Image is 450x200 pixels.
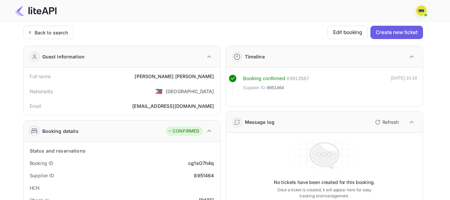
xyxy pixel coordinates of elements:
[371,117,401,128] button: Refresh
[30,147,86,154] div: Status and reservations
[274,179,375,186] p: No tickets have been created for this booking.
[245,119,275,126] div: Message log
[30,160,53,167] div: Booking ID
[272,187,377,199] p: Once a ticket is created, it will appear here for easy tracking and management.
[30,88,54,95] div: Nationality
[166,88,214,95] div: [GEOGRAPHIC_DATA]
[188,160,214,167] div: cg1sO7h4q
[194,172,214,179] div: 8951464
[155,85,163,97] span: United States
[243,75,285,82] div: Booking confirmed
[132,103,214,110] div: [EMAIL_ADDRESS][DOMAIN_NAME]
[391,75,417,94] div: [DATE] 10:18
[35,29,68,36] div: Back to search
[370,26,423,39] button: Create new ticket
[42,53,85,60] div: Guest information
[30,184,40,191] div: HCN
[30,73,51,80] div: Full name
[245,53,265,60] div: Timeline
[30,172,54,179] div: Supplier ID
[286,75,309,82] div: # 3913567
[382,119,399,126] p: Refresh
[42,128,79,135] div: Booking details
[327,26,368,39] button: Edit booking
[135,73,214,80] div: [PERSON_NAME] [PERSON_NAME]
[416,5,427,16] img: N/A N/A
[15,5,57,16] img: LiteAPI Logo
[168,128,199,135] div: CONFIRMED
[267,84,284,91] span: 8951464
[30,103,41,110] div: Email
[243,84,266,91] span: Supplier ID:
